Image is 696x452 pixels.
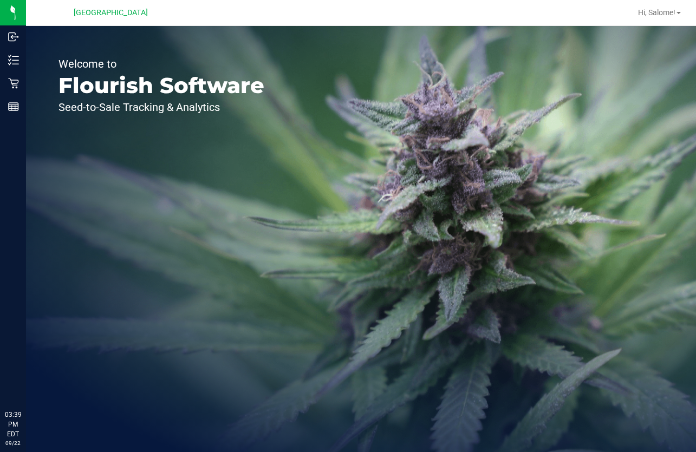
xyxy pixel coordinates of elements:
[8,78,19,89] inline-svg: Retail
[5,410,21,439] p: 03:39 PM EDT
[58,75,264,96] p: Flourish Software
[8,55,19,65] inline-svg: Inventory
[5,439,21,447] p: 09/22
[58,102,264,113] p: Seed-to-Sale Tracking & Analytics
[74,8,148,17] span: [GEOGRAPHIC_DATA]
[58,58,264,69] p: Welcome to
[638,8,675,17] span: Hi, Salome!
[8,101,19,112] inline-svg: Reports
[8,31,19,42] inline-svg: Inbound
